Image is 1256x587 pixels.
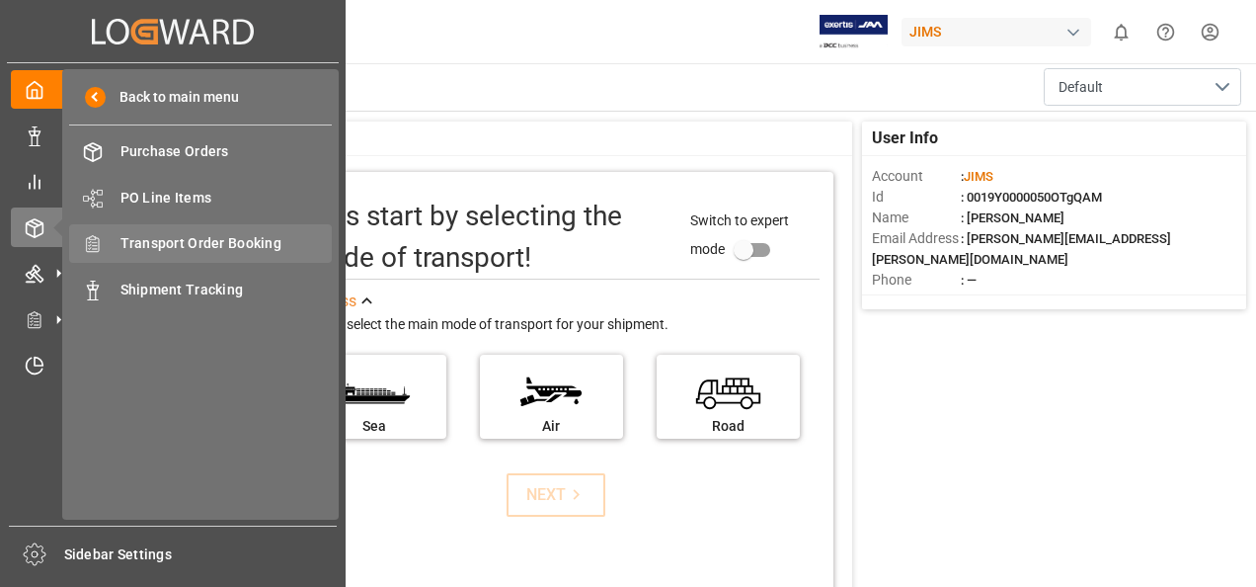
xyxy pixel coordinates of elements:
a: Transport Order Booking [69,224,332,263]
span: Back to main menu [106,87,239,108]
span: JIMS [964,169,993,184]
a: Purchase Orders [69,132,332,171]
a: PO Line Items [69,178,332,216]
a: Timeslot Management V2 [11,346,335,384]
span: Transport Order Booking [120,233,333,254]
div: Sea [313,416,436,437]
div: Air [490,416,613,437]
span: PO Line Items [120,188,333,209]
div: JIMS [902,18,1091,46]
span: Id [872,187,961,208]
span: Purchase Orders [120,141,333,162]
span: Default [1059,77,1103,98]
span: Account Type [872,291,961,311]
a: Data Management [11,116,335,154]
div: NEXT [526,483,587,507]
a: Shipment Tracking [69,270,332,308]
span: : [961,169,993,184]
div: Road [667,416,790,437]
div: Please select the main mode of transport for your shipment. [303,313,820,337]
span: : 0019Y0000050OTgQAM [961,190,1102,205]
button: open menu [1044,68,1241,106]
span: Email Address [872,228,961,249]
span: Name [872,208,961,228]
span: Switch to expert mode [690,212,789,257]
a: My Reports [11,162,335,201]
div: Let's start by selecting the mode of transport! [303,196,671,279]
span: : [PERSON_NAME][EMAIL_ADDRESS][PERSON_NAME][DOMAIN_NAME] [872,231,1171,267]
span: Account [872,166,961,187]
button: NEXT [507,473,605,517]
span: User Info [872,126,938,150]
span: : Shipper [961,293,1010,308]
span: : — [961,273,977,288]
button: JIMS [902,13,1099,50]
span: Shipment Tracking [120,280,333,300]
span: : [PERSON_NAME] [961,210,1064,225]
span: Sidebar Settings [64,545,338,565]
span: Phone [872,270,961,291]
img: Exertis%20JAM%20-%20Email%20Logo.jpg_1722504956.jpg [820,15,888,49]
button: Help Center [1143,10,1188,54]
button: show 0 new notifications [1099,10,1143,54]
a: My Cockpit [11,70,335,109]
